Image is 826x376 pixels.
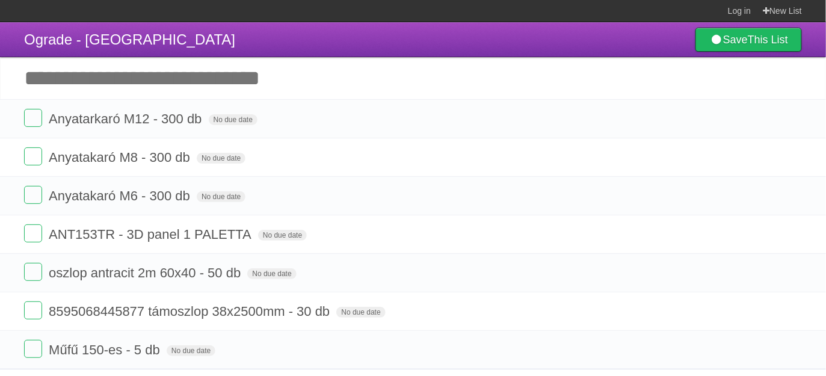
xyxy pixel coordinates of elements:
span: No due date [197,191,245,202]
span: ANT153TR - 3D panel 1 PALETTA [49,227,254,242]
b: This List [748,34,788,46]
label: Done [24,186,42,204]
span: 8595068445877 támoszlop 38x2500mm - 30 db [49,304,333,319]
label: Done [24,224,42,242]
span: Anyatarkaró M12 - 300 db [49,111,205,126]
a: SaveThis List [695,28,802,52]
span: Anyatakaró M8 - 300 db [49,150,193,165]
span: Anyatakaró M6 - 300 db [49,188,193,203]
span: No due date [197,153,245,164]
label: Done [24,340,42,358]
label: Done [24,109,42,127]
label: Done [24,301,42,319]
span: Ograde - [GEOGRAPHIC_DATA] [24,31,235,48]
span: No due date [209,114,257,125]
span: No due date [247,268,296,279]
span: No due date [167,345,215,356]
span: oszlop antracit 2m 60x40 - 50 db [49,265,244,280]
span: No due date [258,230,307,241]
span: Műfű 150-es - 5 db [49,342,163,357]
label: Done [24,263,42,281]
label: Done [24,147,42,165]
span: No due date [336,307,385,318]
